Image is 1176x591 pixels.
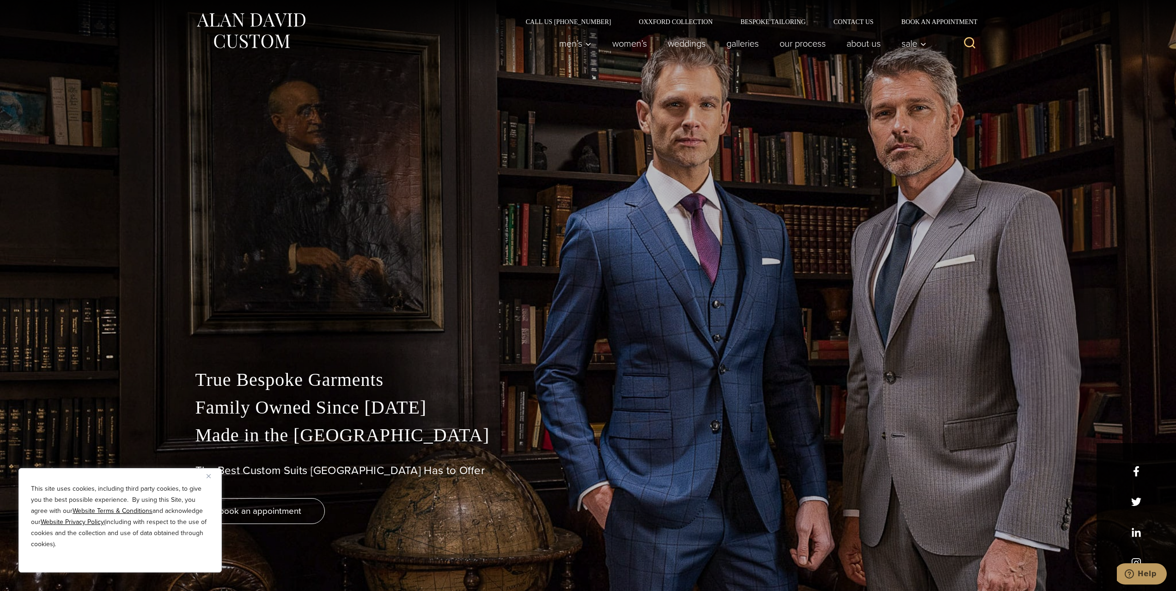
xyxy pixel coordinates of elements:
a: Website Terms & Conditions [73,506,152,516]
a: Call Us [PHONE_NUMBER] [512,18,625,25]
button: View Search Form [959,32,981,55]
p: True Bespoke Garments Family Owned Since [DATE] Made in the [GEOGRAPHIC_DATA] [195,366,981,449]
a: instagram [1131,558,1141,568]
a: Website Privacy Policy [41,517,104,527]
a: Our Process [769,34,836,53]
a: Galleries [716,34,769,53]
iframe: Opens a widget where you can chat to one of our agents [1117,563,1167,586]
a: weddings [657,34,716,53]
a: facebook [1131,466,1141,476]
a: About Us [836,34,891,53]
a: Book an Appointment [887,18,981,25]
a: Women’s [602,34,657,53]
a: linkedin [1131,527,1141,537]
h1: The Best Custom Suits [GEOGRAPHIC_DATA] Has to Offer [195,464,981,477]
img: Alan David Custom [195,10,306,51]
a: book an appointment [195,498,325,524]
button: Men’s sub menu toggle [548,34,602,53]
a: Contact Us [820,18,888,25]
a: Bespoke Tailoring [726,18,819,25]
nav: Secondary Navigation [512,18,981,25]
button: Sale sub menu toggle [891,34,931,53]
span: book an appointment [219,504,301,518]
a: Oxxford Collection [625,18,726,25]
img: Close [207,474,211,478]
button: Close [207,470,218,481]
a: x/twitter [1131,497,1141,507]
nav: Primary Navigation [548,34,931,53]
p: This site uses cookies, including third party cookies, to give you the best possible experience. ... [31,483,209,550]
